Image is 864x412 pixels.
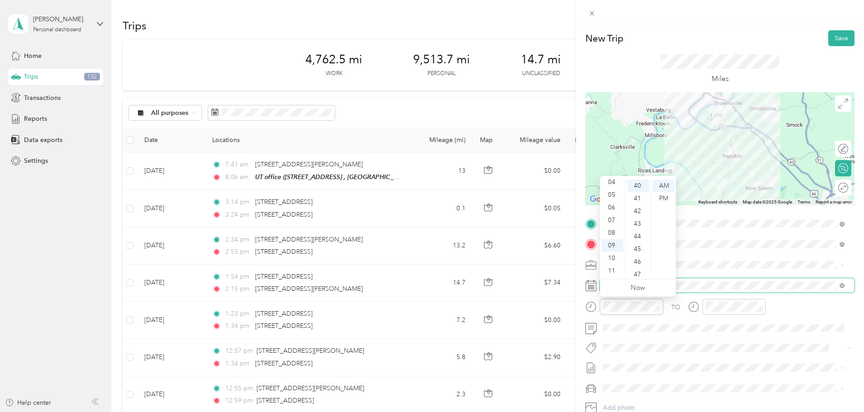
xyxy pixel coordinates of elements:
[627,205,649,218] div: 42
[653,180,674,192] div: AM
[743,199,792,204] span: Map data ©2025 Google
[602,214,623,227] div: 07
[602,201,623,214] div: 06
[798,199,810,204] a: Terms (opens in new tab)
[712,73,729,85] p: Miles
[627,192,649,205] div: 41
[602,189,623,201] div: 05
[602,252,623,265] div: 10
[631,284,645,292] a: Now
[602,239,623,252] div: 09
[671,303,680,312] div: TO
[602,227,623,239] div: 08
[627,243,649,256] div: 45
[588,194,617,205] img: Google
[585,32,623,45] p: New Trip
[816,199,852,204] a: Report a map error
[602,265,623,277] div: 11
[653,192,674,205] div: PM
[627,256,649,268] div: 46
[698,199,737,205] button: Keyboard shortcuts
[627,218,649,230] div: 43
[627,268,649,281] div: 47
[627,230,649,243] div: 44
[627,180,649,192] div: 40
[602,176,623,189] div: 04
[828,30,855,46] button: Save
[813,361,864,412] iframe: Everlance-gr Chat Button Frame
[588,194,617,205] a: Open this area in Google Maps (opens a new window)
